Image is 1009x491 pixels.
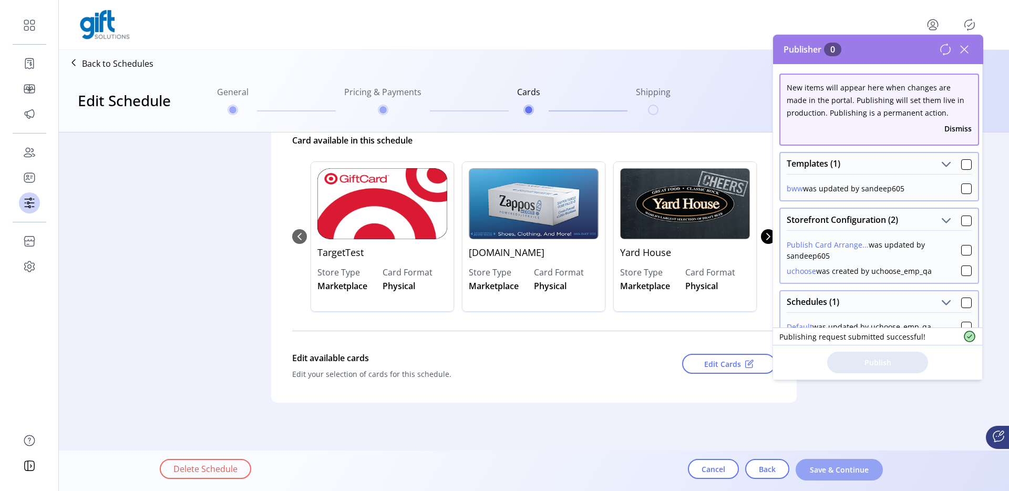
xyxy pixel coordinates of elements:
[469,168,599,239] img: Zappos.com
[787,83,964,118] span: New items will appear here when changes are made in the portal. Publishing will set them live in ...
[317,239,447,266] p: TargetTest
[787,216,898,224] span: Storefront Configuration (2)
[824,43,841,56] span: 0
[787,265,932,277] div: was created by uchoose_emp_qa
[796,459,883,480] button: Save & Continue
[787,239,961,261] div: was updated by sandeep605
[787,265,816,277] button: uchoose
[787,321,812,332] button: Default
[787,183,904,194] div: was updated by sandeep605
[682,354,776,374] button: Edit Cards
[458,151,610,322] div: 1
[160,459,251,479] button: Delete Schedule
[383,266,448,279] label: Card Format
[317,280,367,292] span: Marketplace
[759,464,776,475] span: Back
[787,239,869,250] button: Publish Card Arrange...
[620,239,750,266] p: Yard House
[779,331,925,342] span: Publishing request submitted successful!
[82,57,153,70] p: Back to Schedules
[292,130,776,151] div: Card available in this schedule
[961,16,978,33] button: Publisher Panel
[383,280,415,292] span: Physical
[787,321,931,332] div: was updated by uchoose_emp_qa
[685,280,718,292] span: Physical
[534,266,599,279] label: Card Format
[761,151,912,322] div: 3
[534,280,567,292] span: Physical
[307,151,458,322] div: 0
[702,464,725,475] span: Cancel
[620,266,685,279] label: Store Type
[317,266,383,279] label: Store Type
[292,369,637,380] div: Edit your selection of cards for this schedule.
[469,280,519,292] span: Marketplace
[939,157,953,172] button: Templates (1)
[704,359,741,370] span: Edit Cards
[944,123,972,134] button: Dismiss
[787,298,839,306] span: Schedules (1)
[78,89,171,111] h3: Edit Schedule
[784,43,841,56] span: Publisher
[939,213,953,228] button: Storefront Configuration (2)
[292,347,637,369] div: Edit available cards
[685,266,750,279] label: Card Format
[620,280,670,292] span: Marketplace
[517,86,540,105] h6: Cards
[469,239,599,266] p: [DOMAIN_NAME]
[745,459,789,479] button: Back
[620,168,750,239] img: Yard House
[610,151,761,322] div: 2
[80,10,130,39] img: logo
[469,266,534,279] label: Store Type
[809,464,869,475] span: Save & Continue
[173,463,238,475] span: Delete Schedule
[317,168,447,239] img: TargetTest
[787,159,840,168] span: Templates (1)
[939,295,953,310] button: Schedules (1)
[761,229,776,244] button: Next Page
[688,459,739,479] button: Cancel
[924,16,941,33] button: menu
[787,183,803,194] button: bww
